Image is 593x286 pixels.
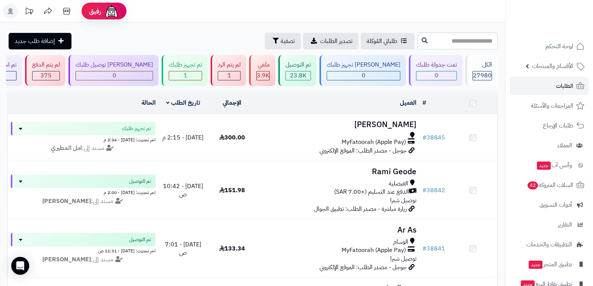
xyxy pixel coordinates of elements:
[76,71,153,80] div: 0
[113,71,116,80] span: 0
[256,61,270,69] div: ملغي
[184,71,187,80] span: 1
[257,71,269,80] div: 3853
[400,98,416,107] a: العميل
[556,81,573,91] span: الطلبات
[510,176,589,194] a: السلات المتروكة42
[407,55,464,86] a: تمت جدولة طلبك 0
[129,178,151,185] span: تم التوصيل
[389,179,408,188] span: الفيصلية
[435,71,438,80] span: 0
[327,71,400,80] div: 0
[510,117,589,135] a: طلبات الإرجاع
[558,219,572,230] span: التقارير
[163,182,203,199] span: [DATE] - 10:42 ص
[42,255,91,264] strong: [PERSON_NAME]
[5,255,161,264] div: مسند إلى:
[531,101,573,111] span: المراجعات والأسئلة
[11,246,156,254] div: اخر تحديث: [DATE] - 11:31 ص
[416,71,456,80] div: 0
[510,216,589,234] a: التقارير
[5,197,161,206] div: مسند إلى:
[303,33,358,49] a: تصدير الطلبات
[473,71,492,80] span: 27980
[422,186,445,195] a: #38842
[227,71,231,80] span: 1
[260,167,417,176] h3: Rami Geode
[536,160,572,170] span: وآتس آب
[542,21,586,37] img: logo-2.png
[286,71,311,80] div: 23750
[320,146,407,155] span: جوجل - مصدر الطلب: الموقع الإلكتروني
[11,135,156,143] div: اخر تحديث: [DATE] - 2:34 م
[51,144,82,153] strong: امل المطيري
[422,186,427,195] span: #
[510,37,589,55] a: لوحة التحكم
[510,236,589,253] a: التطبيقات والخدمات
[165,240,201,258] span: [DATE] - 7:01 ص
[89,7,101,16] span: رفيق
[367,37,397,46] span: طلباتي المُوكلة
[529,261,542,269] span: جديد
[528,259,572,270] span: تطبيق المتجر
[219,244,245,253] span: 133.34
[219,133,245,142] span: 300.00
[209,55,248,86] a: لم يتم الرد 1
[260,226,417,234] h3: Ar As
[33,71,59,80] div: 375
[32,61,60,69] div: لم يتم الدفع
[265,33,301,49] button: تصفية
[510,136,589,154] a: العملاء
[422,244,445,253] a: #38841
[539,200,572,210] span: أدوات التسويق
[510,196,589,214] a: أدوات التسويق
[257,71,269,80] span: 3.9K
[104,4,119,19] img: ai-face.png
[169,61,202,69] div: تم تجهيز طلبك
[342,246,406,255] span: MyFatoorah (Apple Pay)
[218,61,241,69] div: لم يتم الرد
[543,120,573,131] span: طلبات الإرجاع
[528,181,538,190] span: 42
[557,140,572,151] span: العملاء
[422,133,427,142] span: #
[67,55,160,86] a: [PERSON_NAME] توصيل طلبك 0
[510,97,589,115] a: المراجعات والأسئلة
[15,37,55,46] span: إضافة طلب جديد
[334,188,409,196] span: الدفع عند التسليم (+7.00 SAR)
[223,98,241,107] a: الإجمالي
[290,71,306,80] span: 23.8K
[362,71,366,80] span: 0
[314,204,407,213] span: زيارة مباشرة - مصدر الطلب: تطبيق الجوال
[141,98,156,107] a: الحالة
[11,188,156,196] div: اخر تحديث: [DATE] - 2:00 م
[129,236,151,243] span: تم التوصيل
[162,133,204,142] span: [DATE] - 2:15 م
[422,98,426,107] a: #
[510,255,589,273] a: تطبيق المتجرجديد
[281,37,295,46] span: تصفية
[248,55,277,86] a: ملغي 3.9K
[464,55,499,86] a: الكل27980
[422,133,445,142] a: #38845
[526,239,572,250] span: التطبيقات والخدمات
[219,186,245,195] span: 151.98
[320,263,407,272] span: جوجل - مصدر الطلب: الموقع الإلكتروني
[473,61,492,69] div: الكل
[42,197,91,206] strong: [PERSON_NAME]
[537,162,551,170] span: جديد
[285,61,311,69] div: تم التوصيل
[169,71,202,80] div: 1
[20,4,39,21] a: تحديثات المنصة
[510,156,589,174] a: وآتس آبجديد
[327,61,400,69] div: [PERSON_NAME] تجهيز طلبك
[9,33,71,49] a: إضافة طلب جديد
[320,37,352,46] span: تصدير الطلبات
[361,33,415,49] a: طلباتي المُوكلة
[24,55,67,86] a: لم يتم الدفع 375
[342,138,406,147] span: MyFatoorah (Apple Pay)
[416,61,457,69] div: تمت جدولة طلبك
[390,254,416,263] span: توصيل شبرا
[318,55,407,86] a: [PERSON_NAME] تجهيز طلبك 0
[11,257,29,275] div: Open Intercom Messenger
